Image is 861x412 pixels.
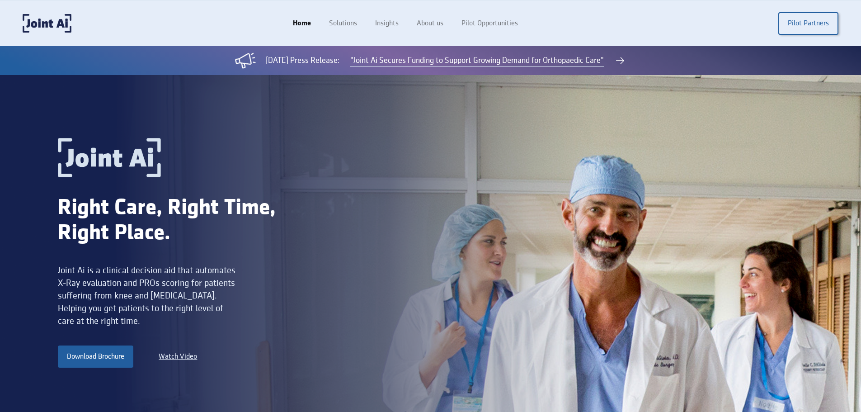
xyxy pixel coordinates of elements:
[408,15,452,32] a: About us
[350,55,604,67] a: "Joint Ai Secures Funding to Support Growing Demand for Orthopaedic Care"
[58,346,133,367] a: Download Brochure
[58,264,238,327] div: Joint Ai is a clinical decision aid that automates X-Ray evaluation and PROs scoring for patients...
[284,15,320,32] a: Home
[452,15,527,32] a: Pilot Opportunities
[58,195,315,246] div: Right Care, Right Time, Right Place.
[266,55,339,66] div: [DATE] Press Release:
[159,351,197,362] a: Watch Video
[366,15,408,32] a: Insights
[778,12,838,35] a: Pilot Partners
[320,15,366,32] a: Solutions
